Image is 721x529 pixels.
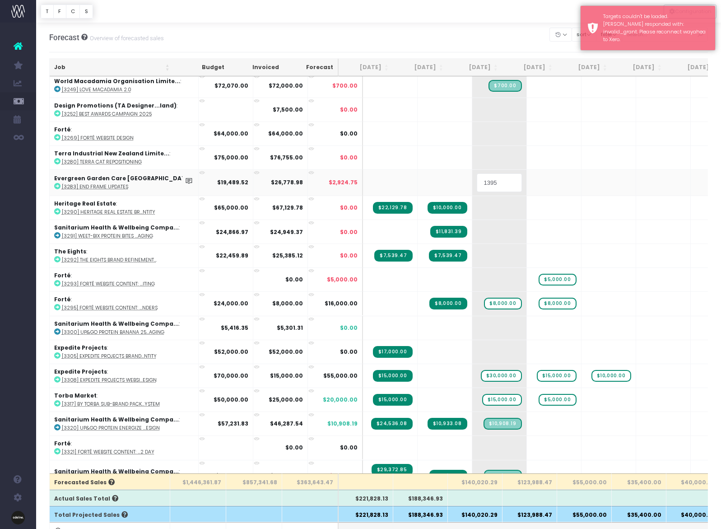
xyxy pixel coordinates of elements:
span: Streamtime Invoice: 3853 – [3305] Expedite Projects Brand Identity [373,346,413,358]
abbr: [3269] Forté Website Design [62,135,134,141]
span: Streamtime Draft Invoice: 3866 – [3320] UP&GO Protein Energize 250mL FOP Artwork [484,418,522,430]
abbr: [3308] Expedite Projects Website Design [62,377,157,384]
strong: $7,500.00 [273,106,303,113]
strong: $52,000.00 [214,348,248,356]
th: Nov 25: activate to sort column ascending [612,59,666,76]
td: : [50,169,199,195]
strong: Forté [54,272,71,279]
button: C [66,5,80,19]
div: Vertical button group [41,5,93,19]
img: images/default_profile_image.png [11,511,25,524]
span: $2,924.75 [329,178,358,187]
strong: World Macadamia Organisation Limite... [54,77,180,85]
span: Streamtime Invoice: 3846 – [3290] Heritage Real Estate Brand Identity [373,202,413,214]
th: Jun 25: activate to sort column ascending [339,59,393,76]
span: $5,000.00 [327,276,358,284]
th: $188,346.93 [393,490,448,506]
strong: $57,231.83 [218,420,248,427]
th: Oct 25: activate to sort column ascending [557,59,612,76]
td: : [50,243,199,267]
span: wayahead Sales Forecast Item [484,298,521,309]
span: wayahead Sales Forecast Item [539,274,576,286]
span: Streamtime Invoice: 3852 – [3308] Expedite Projects Website Design [373,370,413,382]
abbr: [3292] The Eights Brand Refinement [62,257,157,263]
abbr: [3321] Forté Website Content: Showroom Imagery 1/2 Day [62,449,154,455]
button: S [79,5,93,19]
strong: $64,000.00 [268,130,303,137]
th: Job: activate to sort column ascending [50,59,174,76]
span: $0.00 [340,154,358,162]
strong: $8,000.00 [272,300,303,307]
th: $123,988.47 [502,506,557,522]
span: $0.00 [340,106,358,114]
strong: $70,000.00 [214,372,248,379]
strong: $67,129.78 [272,204,303,211]
td: : [50,412,199,435]
abbr: [3290] Heritage Real Estate Brand Identity [62,209,155,215]
span: $700.00 [332,82,358,90]
td: : [50,122,199,145]
th: Total Projected Sales [50,506,170,522]
th: $35,400.00 [612,506,666,522]
td: : [50,291,199,315]
td: : [50,145,199,169]
span: wayahead Sales Forecast Item [539,394,576,406]
td: : [50,73,199,97]
strong: Heritage Real Estate [54,200,116,207]
span: Streamtime Invoice: 3857 – [3322] UP&GO Choc Ice No Added Sugar - 250ml & 12x250mL pack [429,470,467,482]
strong: $76,755.00 [270,154,303,161]
span: wayahead Sales Forecast Item [539,298,576,309]
button: sort [572,28,596,42]
abbr: [3252] Best Awards Campaign 2025 [62,111,152,117]
span: Streamtime Invoice: 3855 – [3320] UP&GO Protein Energize FOP 12x250mL Fridge Packs [428,418,467,430]
span: $0.00 [340,348,358,356]
strong: Expedite Projects [54,344,107,351]
strong: Design Promotions (TA Designer...land) [54,102,177,109]
abbr: [3291] Weet-Bix Protein Bites Packaging [62,233,153,239]
th: $35,400.00 [612,473,666,490]
span: wayahead Sales Forecast Item [481,370,522,382]
th: $40,000.00 [666,506,721,522]
td: : [50,364,199,388]
th: $221,828.13 [339,506,393,522]
span: $10,908.19 [327,420,358,428]
span: Streamtime Draft Invoice: 3869 – [3322] UP&GO Choc Ice No Added Sugar - 250ml & 12x250mL pack [484,470,521,482]
th: Forecast [284,59,339,76]
strong: The Eights [54,248,86,255]
strong: $15,000.00 [270,372,303,379]
span: $0.00 [340,252,358,260]
span: $0.00 [340,204,358,212]
span: wayahead Sales Forecast Item [591,370,631,382]
span: $55,000.00 [323,372,358,380]
button: F [53,5,66,19]
span: $20,000.00 [323,396,358,404]
abbr: [3320] UP&GO Protein Energize FOP Callout Design [62,425,160,431]
abbr: [3295] Forté Website Content: Emotive Product Renders [62,304,158,311]
td: : [50,340,199,364]
th: $140,020.29 [448,506,502,522]
td: : [50,460,199,491]
strong: $42,243.33 [270,472,303,479]
th: $123,988.47 [502,473,557,490]
td: : [50,220,199,243]
th: Aug 25: activate to sort column ascending [448,59,502,76]
strong: $39,642.64 [215,472,248,479]
strong: Sanitarium Health & Wellbeing Compa... [54,320,179,328]
span: Streamtime Invoice: 3847 – [3292] The Eights Brand Refinement [374,250,412,262]
button: Configuration [664,5,716,19]
strong: $5,301.31 [277,324,303,332]
strong: $46,287.54 [270,420,303,427]
strong: $24,866.97 [216,228,248,235]
span: Streamtime Invoice: 3840 – [3320] UP&GO Protein Energize FOP Callout Concepts [371,418,413,430]
strong: $65,000.00 [214,204,248,211]
span: Streamtime Invoice: 3848 – [3317] By Torba Sub-Brand Packaging System [373,394,413,406]
strong: $24,949.37 [270,228,303,235]
span: wayahead Sales Forecast Item [482,394,522,406]
strong: $0.00 [285,444,303,452]
strong: $72,000.00 [269,82,303,89]
th: $1,446,361.87 [170,473,226,490]
span: Streamtime Invoice: 3861 – [3295] Forté Website Content: Emotive Product Renders [429,298,467,309]
td: : [50,435,199,459]
th: $55,000.00 [557,506,612,522]
span: Streamtime Draft Invoice: 3868 – [3249] Love Macadamia 2.0 [488,80,521,92]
